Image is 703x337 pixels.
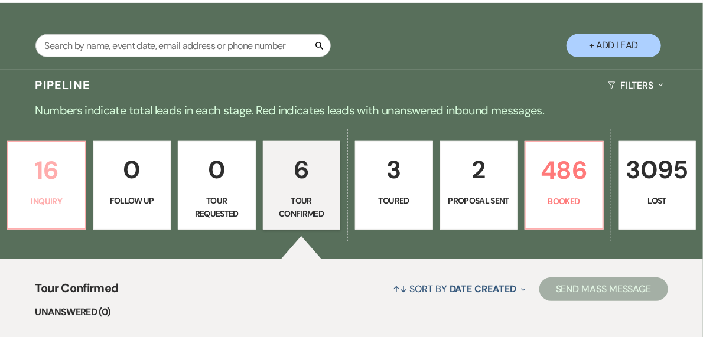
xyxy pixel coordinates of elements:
[101,150,164,189] p: 0
[7,141,86,230] a: 16Inquiry
[271,150,333,189] p: 6
[389,273,530,305] button: Sort By Date Created
[440,141,518,230] a: 2Proposal Sent
[263,141,341,230] a: 6Tour Confirmed
[533,195,595,208] p: Booked
[448,150,510,189] p: 2
[603,70,668,101] button: Filters
[35,77,91,93] h3: Pipeline
[101,194,164,207] p: Follow Up
[448,194,510,207] p: Proposal Sent
[35,279,119,305] span: Tour Confirmed
[363,150,425,189] p: 3
[15,195,78,208] p: Inquiry
[533,150,595,190] p: 486
[271,194,333,221] p: Tour Confirmed
[450,283,516,295] span: Date Created
[619,141,697,230] a: 3095Lost
[626,194,689,207] p: Lost
[525,141,604,230] a: 486Booked
[15,150,78,190] p: 16
[363,194,425,207] p: Toured
[355,141,433,230] a: 3Toured
[93,141,171,230] a: 0Follow Up
[393,283,408,295] span: ↑↓
[567,34,661,57] button: + Add Lead
[185,194,248,221] p: Tour Requested
[35,34,331,57] input: Search by name, event date, email address or phone number
[35,305,668,320] li: Unanswered (0)
[626,150,689,189] p: 3095
[178,141,256,230] a: 0Tour Requested
[185,150,248,189] p: 0
[539,277,668,301] button: Send Mass Message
